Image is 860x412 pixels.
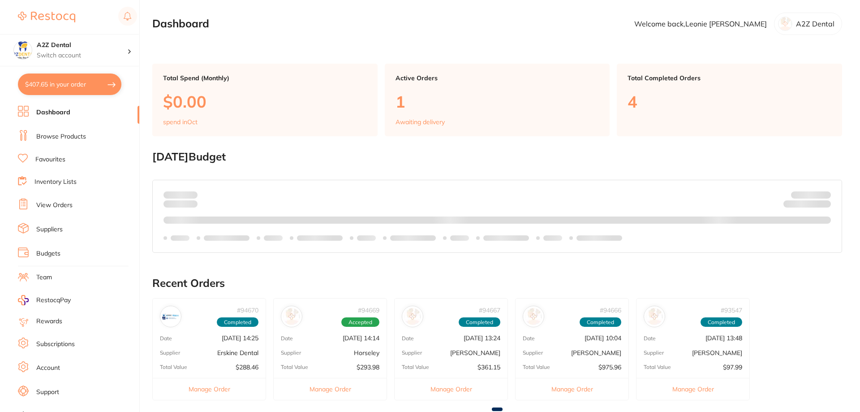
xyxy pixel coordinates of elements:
[18,74,121,95] button: $407.65 in your order
[171,234,189,242] p: Labels
[385,64,610,136] a: Active Orders1Awaiting delivery
[358,307,379,314] p: # 94669
[264,234,283,242] p: Labels
[160,350,180,356] p: Supplier
[36,108,70,117] a: Dashboard
[525,308,542,325] img: Adam Dental
[791,191,831,198] p: Budget:
[18,295,71,305] a: RestocqPay
[396,118,445,126] p: Awaiting delivery
[160,335,172,342] p: Date
[402,364,429,370] p: Total Value
[516,378,628,400] button: Manage Order
[204,234,249,242] p: Labels extended
[37,41,127,50] h4: A2Z Dental
[479,307,500,314] p: # 94667
[18,295,29,305] img: RestocqPay
[396,92,599,111] p: 1
[705,334,742,342] p: [DATE] 13:48
[402,350,422,356] p: Supplier
[783,199,831,209] p: Remaining:
[152,17,209,30] h2: Dashboard
[644,364,671,370] p: Total Value
[598,364,621,371] p: $975.96
[585,334,621,342] p: [DATE] 10:04
[281,350,301,356] p: Supplier
[18,12,75,22] img: Restocq Logo
[37,51,127,60] p: Switch account
[402,335,414,342] p: Date
[36,296,71,305] span: RestocqPay
[646,308,663,325] img: Adam Dental
[18,7,75,27] a: Restocq Logo
[237,307,258,314] p: # 94670
[701,317,742,327] span: Completed
[617,64,842,136] a: Total Completed Orders4
[523,335,535,342] p: Date
[162,308,179,325] img: Erskine Dental
[580,317,621,327] span: Completed
[36,225,63,234] a: Suppliers
[36,273,52,282] a: Team
[644,350,664,356] p: Supplier
[796,20,834,28] p: A2Z Dental
[160,364,187,370] p: Total Value
[634,20,767,28] p: Welcome back, Leonie [PERSON_NAME]
[163,199,198,209] p: month
[404,308,421,325] img: Henry Schein Halas
[395,378,507,400] button: Manage Order
[163,92,367,111] p: $0.00
[163,118,198,126] p: spend in Oct
[357,364,379,371] p: $293.98
[571,349,621,356] p: [PERSON_NAME]
[34,178,77,186] a: Inventory Lists
[236,364,258,371] p: $288.46
[483,234,529,242] p: Labels extended
[36,364,60,373] a: Account
[450,349,500,356] p: [PERSON_NAME]
[357,234,376,242] p: Labels
[813,191,831,199] strong: $NaN
[477,364,500,371] p: $361.15
[217,317,258,327] span: Completed
[390,234,436,242] p: Labels extended
[281,335,293,342] p: Date
[152,151,842,163] h2: [DATE] Budget
[628,74,831,82] p: Total Completed Orders
[36,201,73,210] a: View Orders
[163,74,367,82] p: Total Spend (Monthly)
[36,249,60,258] a: Budgets
[459,317,500,327] span: Completed
[281,364,308,370] p: Total Value
[692,349,742,356] p: [PERSON_NAME]
[153,378,266,400] button: Manage Order
[36,317,62,326] a: Rewards
[217,349,258,356] p: Erskine Dental
[464,334,500,342] p: [DATE] 13:24
[600,307,621,314] p: # 94666
[523,364,550,370] p: Total Value
[36,132,86,141] a: Browse Products
[343,334,379,342] p: [DATE] 14:14
[721,307,742,314] p: # 93547
[36,340,75,349] a: Subscriptions
[152,64,378,136] a: Total Spend (Monthly)$0.00spend inOct
[283,308,300,325] img: Horseley
[182,191,198,199] strong: $0.00
[396,74,599,82] p: Active Orders
[644,335,656,342] p: Date
[163,191,198,198] p: Spent:
[815,202,831,210] strong: $0.00
[341,317,379,327] span: Accepted
[222,334,258,342] p: [DATE] 14:25
[297,234,343,242] p: Labels extended
[450,234,469,242] p: Labels
[274,378,387,400] button: Manage Order
[35,155,65,164] a: Favourites
[523,350,543,356] p: Supplier
[723,364,742,371] p: $97.99
[636,378,749,400] button: Manage Order
[354,349,379,356] p: Horseley
[543,234,562,242] p: Labels
[36,388,59,397] a: Support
